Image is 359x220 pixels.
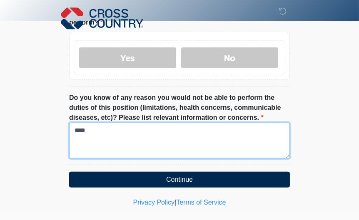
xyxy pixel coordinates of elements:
label: No [181,47,278,68]
label: Yes [79,47,176,68]
button: Continue [69,172,290,188]
label: Do you know of any reason you would not be able to perform the duties of this position (limitatio... [69,93,290,123]
a: Terms of Service [176,199,226,206]
a: | [175,199,176,206]
img: Cross Country Logo [61,6,143,30]
a: Privacy Policy [133,199,175,206]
